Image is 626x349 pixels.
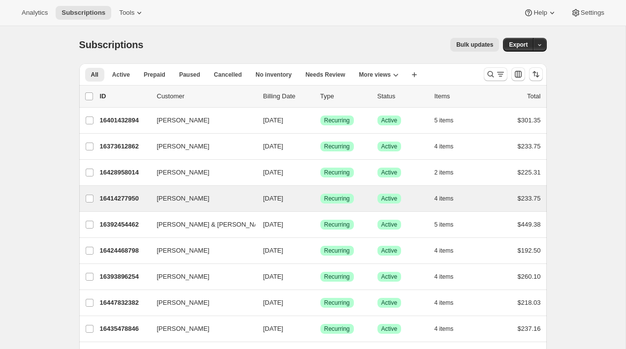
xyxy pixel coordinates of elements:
[157,220,270,230] span: [PERSON_NAME] & [PERSON_NAME]
[157,91,255,101] p: Customer
[62,9,105,17] span: Subscriptions
[509,41,528,49] span: Export
[214,71,242,79] span: Cancelled
[381,116,398,124] span: Active
[263,169,283,176] span: [DATE]
[157,142,210,151] span: [PERSON_NAME]
[435,169,454,176] span: 2 items
[435,140,465,153] button: 4 items
[100,116,149,125] p: 16401432894
[263,299,283,306] span: [DATE]
[381,143,398,150] span: Active
[450,38,499,52] button: Bulk updates
[157,194,210,204] span: [PERSON_NAME]
[518,116,541,124] span: $301.35
[91,71,98,79] span: All
[151,139,250,154] button: [PERSON_NAME]
[435,116,454,124] span: 5 items
[381,325,398,333] span: Active
[100,220,149,230] p: 16392454462
[324,325,350,333] span: Recurring
[263,221,283,228] span: [DATE]
[306,71,345,79] span: Needs Review
[100,194,149,204] p: 16414277950
[518,247,541,254] span: $192.50
[324,169,350,176] span: Recurring
[518,273,541,280] span: $260.10
[151,113,250,128] button: [PERSON_NAME]
[100,168,149,177] p: 16428958014
[529,67,543,81] button: Sort the results
[377,91,427,101] p: Status
[157,246,210,256] span: [PERSON_NAME]
[56,6,111,20] button: Subscriptions
[151,165,250,180] button: [PERSON_NAME]
[435,91,484,101] div: Items
[324,273,350,281] span: Recurring
[324,143,350,150] span: Recurring
[324,221,350,229] span: Recurring
[112,71,130,79] span: Active
[151,295,250,311] button: [PERSON_NAME]
[518,6,563,20] button: Help
[435,166,465,179] button: 2 items
[324,299,350,307] span: Recurring
[518,143,541,150] span: $233.75
[100,142,149,151] p: 16373612862
[518,325,541,332] span: $237.16
[435,322,465,336] button: 4 items
[381,299,398,307] span: Active
[381,195,398,203] span: Active
[100,114,541,127] div: 16401432894[PERSON_NAME][DATE]SuccessRecurringSuccessActive5 items$301.35
[263,247,283,254] span: [DATE]
[100,192,541,205] div: 16414277950[PERSON_NAME][DATE]SuccessRecurringSuccessActive4 items$233.75
[518,195,541,202] span: $233.75
[100,298,149,308] p: 16447832382
[263,91,313,101] p: Billing Date
[100,296,541,310] div: 16447832382[PERSON_NAME][DATE]SuccessRecurringSuccessActive4 items$218.03
[435,221,454,229] span: 5 items
[263,143,283,150] span: [DATE]
[518,299,541,306] span: $218.03
[435,270,465,284] button: 4 items
[144,71,165,79] span: Prepaid
[100,324,149,334] p: 16435478846
[435,296,465,310] button: 4 items
[263,116,283,124] span: [DATE]
[435,247,454,255] span: 4 items
[16,6,54,20] button: Analytics
[151,269,250,285] button: [PERSON_NAME]
[353,68,405,82] button: More views
[79,39,144,50] span: Subscriptions
[100,246,149,256] p: 16424468798
[100,218,541,232] div: 16392454462[PERSON_NAME] & [PERSON_NAME][DATE]SuccessRecurringSuccessActive5 items$449.38
[518,221,541,228] span: $449.38
[407,68,422,82] button: Create new view
[100,244,541,258] div: 16424468798[PERSON_NAME][DATE]SuccessRecurringSuccessActive4 items$192.50
[100,91,149,101] p: ID
[511,67,525,81] button: Customize table column order and visibility
[435,273,454,281] span: 4 items
[255,71,291,79] span: No inventory
[324,247,350,255] span: Recurring
[435,244,465,258] button: 4 items
[435,143,454,150] span: 4 items
[157,324,210,334] span: [PERSON_NAME]
[157,272,210,282] span: [PERSON_NAME]
[157,116,210,125] span: [PERSON_NAME]
[320,91,370,101] div: Type
[381,247,398,255] span: Active
[119,9,134,17] span: Tools
[100,322,541,336] div: 16435478846[PERSON_NAME][DATE]SuccessRecurringSuccessActive4 items$237.16
[157,168,210,177] span: [PERSON_NAME]
[22,9,48,17] span: Analytics
[151,243,250,259] button: [PERSON_NAME]
[381,221,398,229] span: Active
[263,195,283,202] span: [DATE]
[581,9,604,17] span: Settings
[100,166,541,179] div: 16428958014[PERSON_NAME][DATE]SuccessRecurringSuccessActive2 items$225.31
[263,325,283,332] span: [DATE]
[151,321,250,337] button: [PERSON_NAME]
[533,9,547,17] span: Help
[263,273,283,280] span: [DATE]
